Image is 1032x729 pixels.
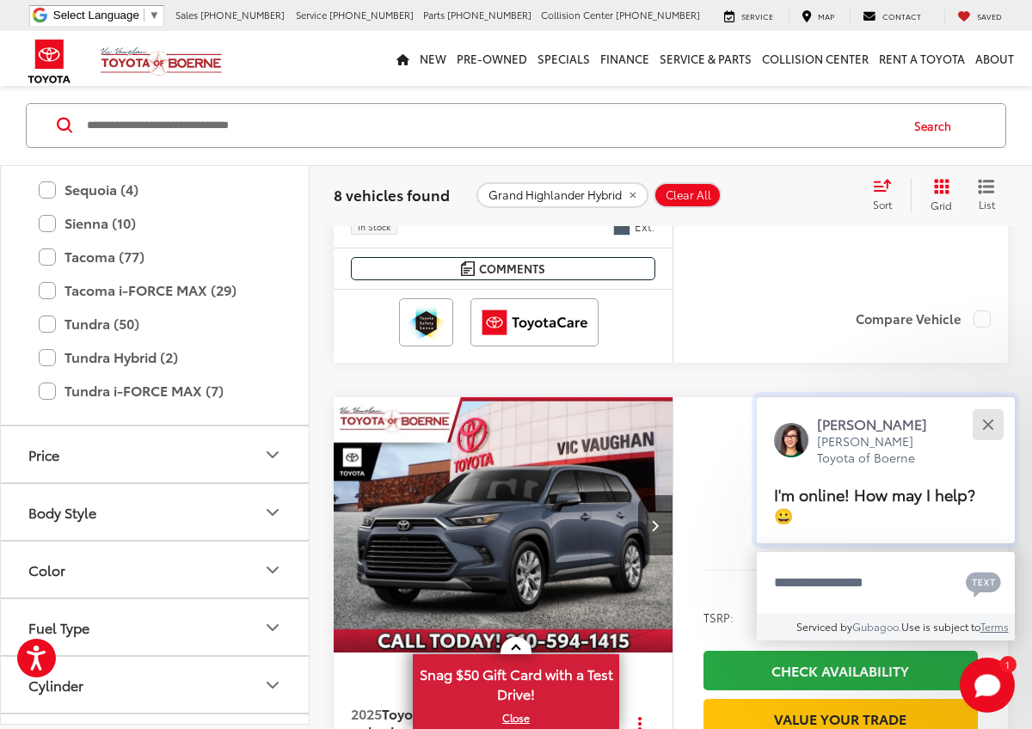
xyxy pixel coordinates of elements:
[774,482,975,526] span: I'm online! How may I help? 😀
[423,8,445,21] span: Parts
[39,376,271,406] label: Tundra i-FORCE MAX (7)
[616,8,700,21] span: [PHONE_NUMBER]
[757,552,1015,614] textarea: Type your message
[39,208,271,238] label: Sienna (10)
[358,223,390,231] span: In Stock
[874,31,970,86] a: Rent a Toyota
[960,658,1015,713] button: Toggle Chat Window
[149,9,160,21] span: ▼
[817,414,944,433] p: [PERSON_NAME]
[1,426,310,482] button: PricePrice
[703,516,978,533] span: [DATE] Price:
[978,197,995,211] span: List
[931,198,952,212] span: Grid
[638,495,673,555] button: Next image
[296,8,327,21] span: Service
[970,31,1019,86] a: About
[402,302,450,343] img: Toyota Safety Sense Vic Vaughan Toyota of Boerne Boerne TX
[175,8,198,21] span: Sales
[856,310,991,328] label: Compare Vehicle
[864,178,911,212] button: Select sort value
[39,309,271,339] label: Tundra (50)
[850,9,934,23] a: Contact
[789,9,847,23] a: Map
[980,619,1009,634] a: Terms
[911,178,965,212] button: Grid View
[961,563,1006,602] button: Chat with SMS
[262,559,283,579] div: Color
[898,104,976,147] button: Search
[977,10,1002,21] span: Saved
[474,302,595,343] img: ToyotaCare Vic Vaughan Toyota of Boerne Boerne TX
[351,257,655,280] button: Comments
[882,10,921,21] span: Contact
[415,31,451,86] a: New
[796,619,852,634] span: Serviced by
[1,599,310,655] button: Fuel TypeFuel Type
[333,397,674,652] a: 2025 Toyota Grand Highlander Hybrid Limited2025 Toyota Grand Highlander Hybrid Limited2025 Toyota...
[476,182,648,208] button: remove Grand%20Highlander%20Hybrid
[28,561,65,578] div: Color
[966,570,1001,597] svg: Text
[873,197,892,211] span: Sort
[447,8,531,21] span: [PHONE_NUMBER]
[28,446,59,463] div: Price
[666,188,711,202] span: Clear All
[703,464,978,507] span: $59,537
[461,261,475,276] img: Comments
[741,10,773,21] span: Service
[39,342,271,372] label: Tundra Hybrid (2)
[39,175,271,205] label: Sequoia (4)
[334,184,450,205] span: 8 vehicles found
[479,260,545,277] span: Comments
[1,657,310,713] button: CylinderCylinder
[488,188,622,202] span: Grand Highlander Hybrid
[541,8,613,21] span: Collision Center
[901,619,980,634] span: Use is subject to
[415,656,617,708] span: Snag $50 Gift Card with a Test Drive!
[351,703,382,723] span: 2025
[703,609,734,626] span: TSRP:
[53,9,160,21] a: Select Language​
[960,658,1015,713] svg: Start Chat
[28,504,96,520] div: Body Style
[703,651,978,689] a: Check Availability
[595,31,654,86] a: Finance
[333,397,674,653] img: 2025 Toyota Grand Highlander Hybrid Limited
[817,433,944,467] p: [PERSON_NAME] Toyota of Boerne
[262,616,283,637] div: Fuel Type
[100,46,223,77] img: Vic Vaughan Toyota of Boerne
[262,674,283,695] div: Cylinder
[757,31,874,86] a: Collision Center
[818,10,834,21] span: Map
[17,34,82,89] img: Toyota
[262,444,283,464] div: Price
[1005,660,1010,668] span: 1
[1,484,310,540] button: Body StyleBody Style
[965,178,1008,212] button: List View
[39,242,271,272] label: Tacoma (77)
[944,9,1015,23] a: My Saved Vehicles
[852,619,901,634] a: Gubagoo.
[757,397,1015,640] div: Close[PERSON_NAME][PERSON_NAME] Toyota of BoerneI'm online! How may I help? 😀Type your messageCha...
[451,31,532,86] a: Pre-Owned
[28,677,83,693] div: Cylinder
[53,9,139,21] span: Select Language
[532,31,595,86] a: Specials
[391,31,415,86] a: Home
[200,8,285,21] span: [PHONE_NUMBER]
[654,182,722,208] button: Clear All
[969,406,1006,443] button: Close
[333,397,674,652] div: 2025 Toyota Grand Highlander Hybrid Limited 0
[39,275,271,305] label: Tacoma i-FORCE MAX (29)
[1,542,310,597] button: ColorColor
[85,105,898,146] input: Search by Make, Model, or Keyword
[28,619,89,635] div: Fuel Type
[711,9,786,23] a: Service
[329,8,414,21] span: [PHONE_NUMBER]
[654,31,757,86] a: Service & Parts: Opens in a new tab
[262,501,283,522] div: Body Style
